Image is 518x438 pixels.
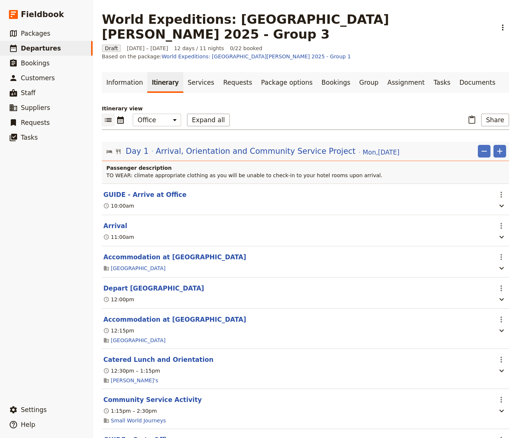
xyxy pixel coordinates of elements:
a: Itinerary [147,72,183,93]
span: Day 1 [126,146,149,157]
span: Help [21,421,35,428]
button: Actions [495,220,508,232]
a: Tasks [429,72,455,93]
div: 11:00am [103,233,134,241]
span: Packages [21,30,50,37]
button: Edit this itinerary item [103,253,246,262]
span: Departures [21,45,61,52]
button: Edit this itinerary item [103,190,187,199]
span: Based on the package: [102,53,351,60]
button: Edit this itinerary item [103,355,213,364]
span: Bookings [21,59,49,67]
span: Tasks [21,134,38,141]
button: Share [481,114,509,126]
span: Suppliers [21,104,50,111]
span: Customers [21,74,55,82]
a: [GEOGRAPHIC_DATA] [111,337,165,344]
span: Mon , [DATE] [363,148,399,157]
a: [PERSON_NAME]'s [111,377,158,384]
a: Requests [219,72,257,93]
div: 10:00am [103,202,134,210]
span: Requests [21,119,50,126]
span: Settings [21,406,47,413]
button: Paste itinerary item [466,114,478,126]
button: Actions [495,188,508,201]
button: Add [493,145,506,158]
button: Edit this itinerary item [103,315,246,324]
a: Services [183,72,219,93]
span: 12 days / 11 nights [174,45,224,52]
a: Group [355,72,383,93]
a: Package options [257,72,317,93]
button: Actions [495,393,508,406]
a: World Expeditions: [GEOGRAPHIC_DATA][PERSON_NAME] 2025 - Group 1 [162,53,351,59]
p: Itinerary view [102,105,509,112]
a: Information [102,72,147,93]
a: Small World Journeys [111,417,166,424]
a: [GEOGRAPHIC_DATA] [111,265,165,272]
div: 1:15pm – 2:30pm [103,407,157,415]
div: 12:15pm [103,327,134,334]
span: 0/22 booked [230,45,262,52]
button: Calendar view [115,114,127,126]
h4: Passenger description [106,164,506,172]
button: Edit day information [106,146,399,157]
a: Documents [455,72,500,93]
span: Fieldbook [21,9,64,20]
button: Remove [478,145,490,158]
h1: World Expeditions: [GEOGRAPHIC_DATA][PERSON_NAME] 2025 - Group 3 [102,12,492,42]
button: Actions [495,313,508,326]
button: Actions [495,353,508,366]
button: Edit this itinerary item [103,284,204,293]
button: Actions [496,21,509,34]
a: Assignment [383,72,429,93]
button: Expand all [187,114,230,126]
span: Arrival, Orientation and Community Service Project [156,146,355,157]
button: List view [102,114,115,126]
button: Edit this itinerary item [103,221,127,230]
span: Draft [102,45,121,52]
span: [DATE] – [DATE] [127,45,168,52]
button: Edit this itinerary item [103,395,202,404]
button: Actions [495,251,508,263]
span: Staff [21,89,36,97]
div: 12:00pm [103,296,134,303]
span: TO WEAR: climate appropriate clothing as you will be unable to check-in to your hotel rooms upon ... [106,172,382,178]
button: Actions [495,282,508,295]
div: 12:30pm – 1:15pm [103,367,160,374]
a: Bookings [317,72,355,93]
